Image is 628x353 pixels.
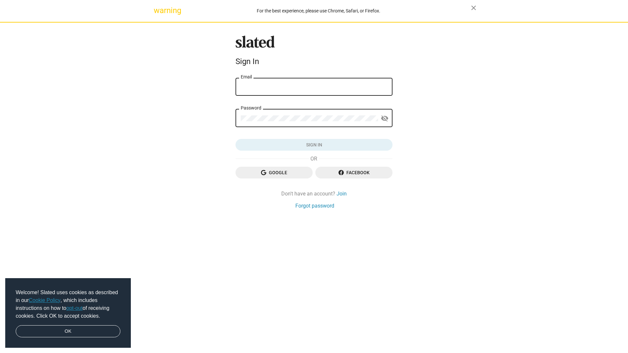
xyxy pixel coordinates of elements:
a: Forgot password [295,202,334,209]
a: opt-out [66,305,83,311]
button: Facebook [315,167,392,178]
mat-icon: warning [154,7,162,14]
a: dismiss cookie message [16,325,120,338]
span: Welcome! Slated uses cookies as described in our , which includes instructions on how to of recei... [16,289,120,320]
a: Join [337,190,347,197]
mat-icon: close [470,4,478,12]
div: For the best experience, please use Chrome, Safari, or Firefox. [166,7,471,15]
mat-icon: visibility_off [381,113,389,124]
button: Show password [378,112,391,125]
button: Google [235,167,313,178]
div: Don't have an account? [235,190,392,197]
sl-branding: Sign In [235,36,392,69]
div: Sign In [235,57,392,66]
span: Google [241,167,307,178]
div: cookieconsent [5,278,131,348]
span: Facebook [321,167,387,178]
a: Cookie Policy [29,297,61,303]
